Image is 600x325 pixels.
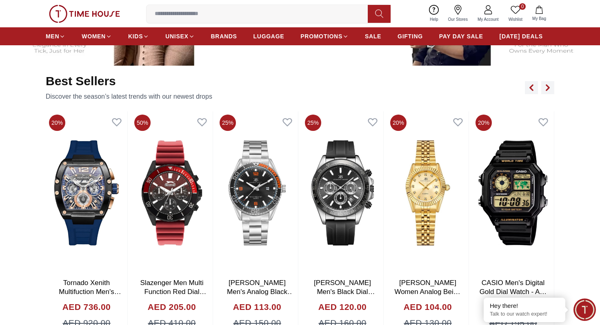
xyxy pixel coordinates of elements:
[62,301,111,314] h4: AED 736.00
[404,301,452,314] h4: AED 104.00
[505,16,526,22] span: Wishlist
[220,115,236,131] span: 25%
[82,32,106,40] span: WOMEN
[390,115,407,131] span: 20%
[318,301,367,314] h4: AED 120.00
[394,279,461,314] a: [PERSON_NAME] Women Analog Beige Dial Watch - K22536-GBGC
[131,111,213,274] img: Slazenger Men Multi Function Red Dial Watch -SL.9.2274.2.07
[445,16,471,22] span: Our Stores
[439,29,483,44] a: PAY DAY SALE
[211,29,237,44] a: BRANDS
[224,279,294,314] a: [PERSON_NAME] Men's Analog Black Dial Watch - K23024-SBSB
[439,32,483,40] span: PAY DAY SALE
[46,92,212,102] p: Discover the season’s latest trends with our newest drops
[573,298,596,321] div: Chat Widget
[59,279,121,323] a: Tornado Xenith Multifuction Men's Blue Dial Multi Function Watch - T23105-BSNNK
[500,32,543,40] span: [DATE] DEALS
[314,279,375,323] a: [PERSON_NAME] Men's Black Dial Chrono & Multi Function Watch - K23149-SSBB
[398,29,423,44] a: GIFTING
[128,29,149,44] a: KIDS
[500,29,543,44] a: [DATE] DEALS
[216,111,298,274] img: Kenneth Scott Men's Analog Black Dial Watch - K23024-SBSB
[46,29,65,44] a: MEN
[472,111,554,274] img: CASIO Men's Digital Gold Dial Watch - AE-1200WH-1B
[387,111,469,274] img: Kenneth Scott Women Analog Beige Dial Watch - K22536-GBGC
[140,279,207,314] a: Slazenger Men Multi Function Red Dial Watch -SL.9.2274.2.07
[128,32,143,40] span: KIDS
[480,279,547,305] a: CASIO Men's Digital Gold Dial Watch - AE-1200WH-1B
[365,29,381,44] a: SALE
[49,5,120,23] img: ...
[253,29,284,44] a: LUGGAGE
[427,16,442,22] span: Help
[398,32,423,40] span: GIFTING
[476,115,492,131] span: 20%
[425,3,443,24] a: Help
[527,4,551,23] button: My Bag
[519,3,526,10] span: 0
[302,111,383,274] img: Kenneth Scott Men's Black Dial Chrono & Multi Function Watch - K23149-SSBB
[365,32,381,40] span: SALE
[46,74,212,88] h2: Best Sellers
[211,32,237,40] span: BRANDS
[253,32,284,40] span: LUGGAGE
[300,29,349,44] a: PROMOTIONS
[82,29,112,44] a: WOMEN
[305,115,321,131] span: 25%
[300,32,342,40] span: PROMOTIONS
[148,301,196,314] h4: AED 205.00
[134,115,151,131] span: 50%
[490,302,559,310] div: Hey there!
[504,3,527,24] a: 0Wishlist
[529,15,549,22] span: My Bag
[46,111,127,274] img: Tornado Xenith Multifuction Men's Blue Dial Multi Function Watch - T23105-BSNNK
[46,32,59,40] span: MEN
[474,16,502,22] span: My Account
[233,301,281,314] h4: AED 113.00
[165,29,194,44] a: UNISEX
[49,115,65,131] span: 20%
[165,32,188,40] span: UNISEX
[490,311,559,318] p: Talk to our watch expert!
[443,3,473,24] a: Our Stores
